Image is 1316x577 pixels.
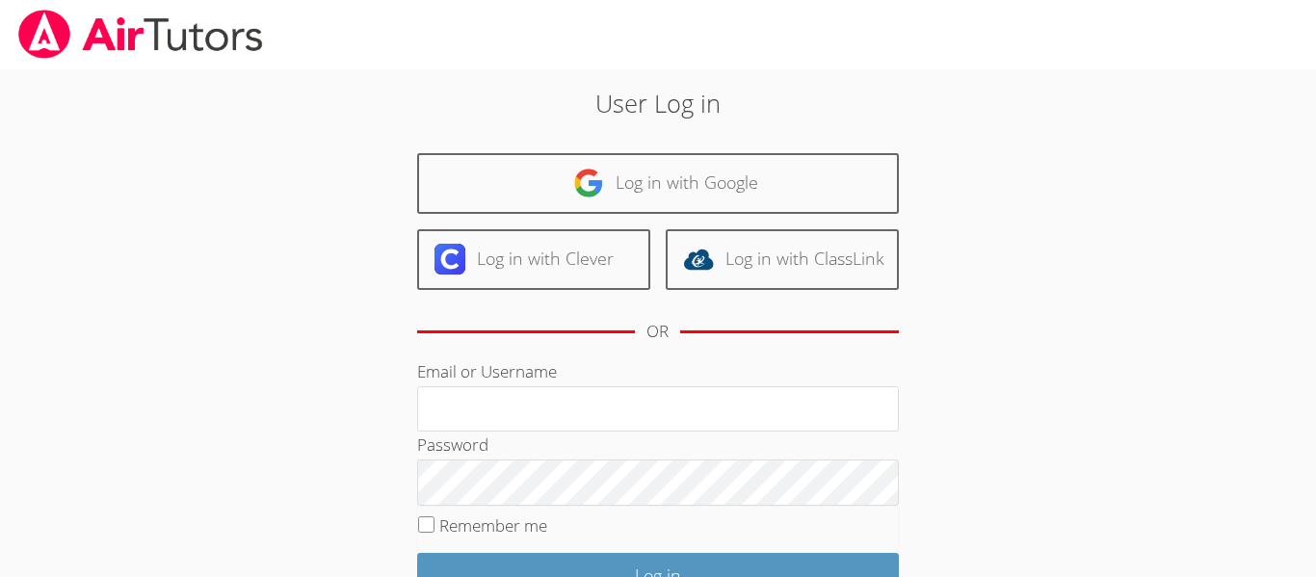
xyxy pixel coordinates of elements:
div: OR [646,318,669,346]
img: google-logo-50288ca7cdecda66e5e0955fdab243c47b7ad437acaf1139b6f446037453330a.svg [573,168,604,198]
img: airtutors_banner-c4298cdbf04f3fff15de1276eac7730deb9818008684d7c2e4769d2f7ddbe033.png [16,10,265,59]
img: classlink-logo-d6bb404cc1216ec64c9a2012d9dc4662098be43eaf13dc465df04b49fa7ab582.svg [683,244,714,275]
label: Password [417,433,488,456]
label: Remember me [439,514,547,537]
label: Email or Username [417,360,557,382]
a: Log in with ClassLink [666,229,899,290]
a: Log in with Clever [417,229,650,290]
img: clever-logo-6eab21bc6e7a338710f1a6ff85c0baf02591cd810cc4098c63d3a4b26e2feb20.svg [434,244,465,275]
a: Log in with Google [417,153,899,214]
h2: User Log in [303,85,1013,121]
